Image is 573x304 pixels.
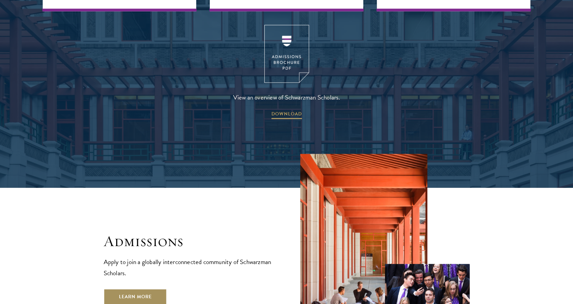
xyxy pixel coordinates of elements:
h2: Admissions [104,232,273,251]
p: Apply to join a globally interconnected community of Schwarzman Scholars. [104,256,273,279]
span: DOWNLOAD [271,110,302,120]
span: View an overview of Schwarzman Scholars. [233,92,340,103]
a: View an overview of Schwarzman Scholars. DOWNLOAD [233,25,340,120]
